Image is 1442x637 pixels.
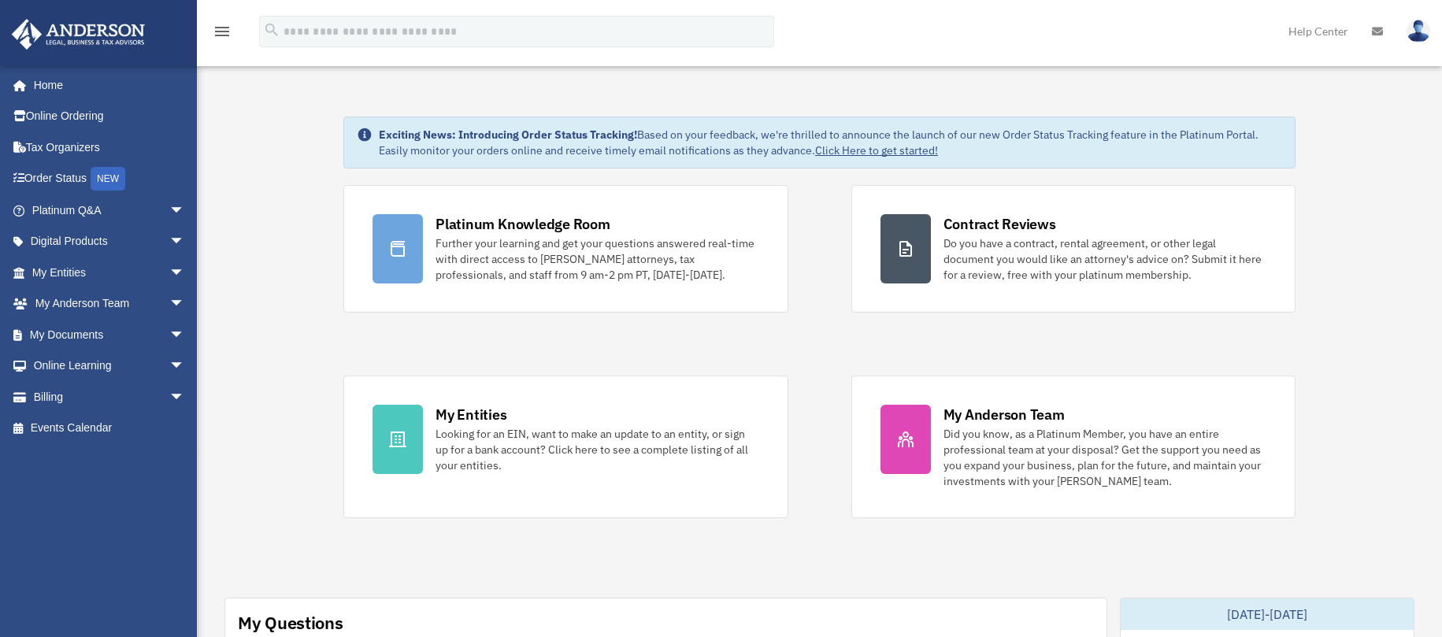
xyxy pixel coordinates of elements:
a: My Entities Looking for an EIN, want to make an update to an entity, or sign up for a bank accoun... [343,376,788,518]
div: Further your learning and get your questions answered real-time with direct access to [PERSON_NAM... [436,235,758,283]
span: arrow_drop_down [169,226,201,258]
a: Digital Productsarrow_drop_down [11,226,209,257]
div: Do you have a contract, rental agreement, or other legal document you would like an attorney's ad... [943,235,1266,283]
span: arrow_drop_down [169,288,201,320]
a: Contract Reviews Do you have a contract, rental agreement, or other legal document you would like... [851,185,1296,313]
a: Platinum Q&Aarrow_drop_down [11,194,209,226]
a: Tax Organizers [11,131,209,163]
a: Events Calendar [11,413,209,444]
div: [DATE]-[DATE] [1121,598,1414,630]
a: Home [11,69,201,101]
span: arrow_drop_down [169,257,201,289]
span: arrow_drop_down [169,319,201,351]
div: My Anderson Team [943,405,1065,424]
a: Online Learningarrow_drop_down [11,350,209,382]
div: My Questions [238,611,343,635]
div: My Entities [436,405,506,424]
div: Contract Reviews [943,214,1056,234]
div: Did you know, as a Platinum Member, you have an entire professional team at your disposal? Get th... [943,426,1266,489]
a: Platinum Knowledge Room Further your learning and get your questions answered real-time with dire... [343,185,788,313]
i: search [263,21,280,39]
a: Click Here to get started! [815,143,938,157]
i: menu [213,22,232,41]
img: Anderson Advisors Platinum Portal [7,19,150,50]
div: Looking for an EIN, want to make an update to an entity, or sign up for a bank account? Click her... [436,426,758,473]
span: arrow_drop_down [169,381,201,413]
div: NEW [91,167,125,191]
span: arrow_drop_down [169,350,201,383]
a: Online Ordering [11,101,209,132]
div: Platinum Knowledge Room [436,214,610,234]
a: Order StatusNEW [11,163,209,195]
strong: Exciting News: Introducing Order Status Tracking! [379,128,637,142]
a: Billingarrow_drop_down [11,381,209,413]
a: menu [213,28,232,41]
div: Based on your feedback, we're thrilled to announce the launch of our new Order Status Tracking fe... [379,127,1282,158]
span: arrow_drop_down [169,194,201,227]
a: My Documentsarrow_drop_down [11,319,209,350]
a: My Anderson Team Did you know, as a Platinum Member, you have an entire professional team at your... [851,376,1296,518]
img: User Pic [1407,20,1430,43]
a: My Anderson Teamarrow_drop_down [11,288,209,320]
a: My Entitiesarrow_drop_down [11,257,209,288]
